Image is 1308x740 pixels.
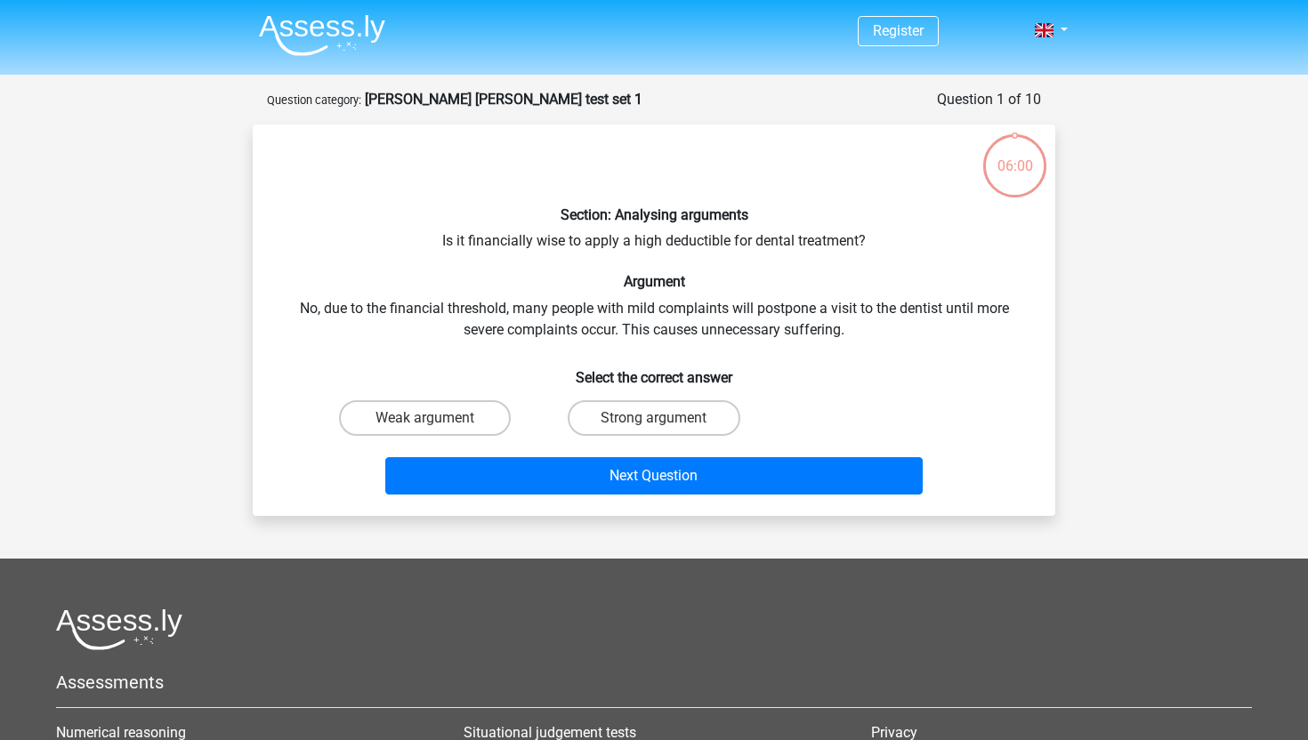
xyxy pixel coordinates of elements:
h5: Assessments [56,672,1252,693]
a: Register [873,22,924,39]
button: Next Question [385,457,924,495]
div: Is it financially wise to apply a high deductible for dental treatment? No, due to the financial ... [260,139,1048,502]
div: 06:00 [981,133,1048,177]
label: Strong argument [568,400,739,436]
h6: Argument [281,273,1027,290]
small: Question category: [267,93,361,107]
h6: Select the correct answer [281,355,1027,386]
h6: Section: Analysing arguments [281,206,1027,223]
label: Weak argument [339,400,511,436]
div: Question 1 of 10 [937,89,1041,110]
strong: [PERSON_NAME] [PERSON_NAME] test set 1 [365,91,642,108]
img: Assessly logo [56,608,182,650]
img: Assessly [259,14,385,56]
